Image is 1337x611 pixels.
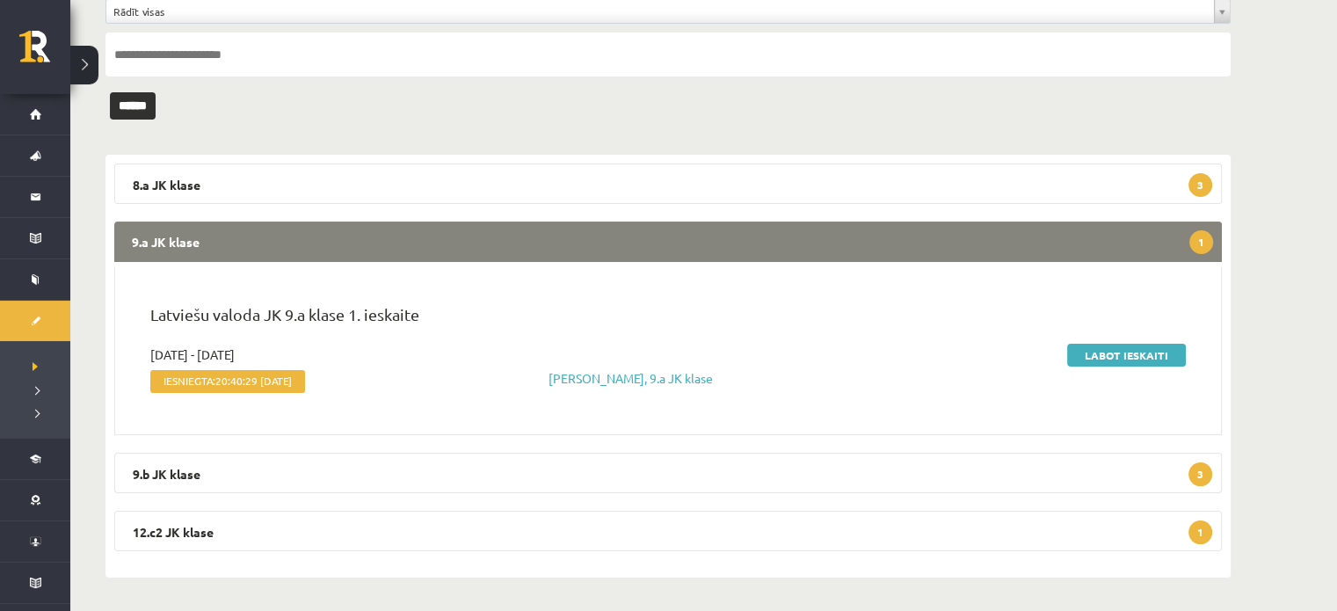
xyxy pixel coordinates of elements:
[114,222,1222,262] legend: 9.a JK klase
[1188,173,1212,197] span: 3
[549,370,713,386] a: [PERSON_NAME], 9.a JK klase
[1188,462,1212,486] span: 3
[114,511,1222,551] legend: 12.c2 JK klase
[1189,230,1213,254] span: 1
[114,453,1222,493] legend: 9.b JK klase
[150,302,1186,335] p: Latviešu valoda JK 9.a klase 1. ieskaite
[150,370,305,393] span: Iesniegta:
[19,31,70,75] a: Rīgas 1. Tālmācības vidusskola
[215,375,292,387] span: 20:40:29 [DATE]
[114,164,1222,204] legend: 8.a JK klase
[1188,520,1212,544] span: 1
[1067,344,1186,367] a: Labot ieskaiti
[150,346,235,364] span: [DATE] - [DATE]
